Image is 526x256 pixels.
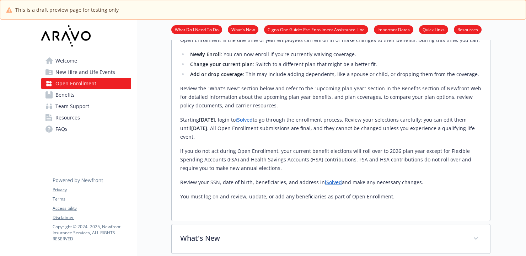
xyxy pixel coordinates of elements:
[180,116,482,141] p: Starting , login to to go through the enrollment process. Review your selections carefully; you c...
[180,147,482,172] p: If you do not act during Open Enrollment, your current benefit elections will roll over to 2026 p...
[188,60,482,69] li: : Switch to a different plan that might be a better fit.
[171,26,222,33] a: What Do I Need To Do
[190,71,243,78] strong: Add or drop coverage
[172,224,490,254] div: What's New
[55,112,80,123] span: Resources
[180,178,482,187] p: Review your SSN, date of birth, beneficiaries, and address in and make any necessary changes.
[55,78,96,89] span: Open Enrollment
[188,70,482,79] li: : This may include adding dependents, like a spouse or child, or dropping them from the coverage.
[454,26,482,33] a: Resources
[55,89,75,101] span: Benefits
[41,89,131,101] a: Benefits
[41,101,131,112] a: Team Support
[374,26,413,33] a: Important Dates
[228,26,258,33] a: What's New
[199,116,215,123] strong: [DATE]
[180,192,482,201] p: You must log on and review, update, or add any beneficiaries as part of Open Enrollment.
[53,205,131,212] a: Accessibility
[236,116,253,123] a: iSolved
[180,233,465,244] p: What's New
[419,26,448,33] a: Quick Links
[41,78,131,89] a: Open Enrollment
[55,123,68,135] span: FAQs
[41,123,131,135] a: FAQs
[41,66,131,78] a: New Hire and Life Events
[53,187,131,193] a: Privacy
[191,125,207,132] strong: [DATE]
[15,6,119,14] span: This is a draft preview page for testing only
[53,224,131,242] p: Copyright © 2024 - 2025 , Newfront Insurance Services, ALL RIGHTS RESERVED
[55,55,77,66] span: Welcome
[53,196,131,202] a: Terms
[41,112,131,123] a: Resources
[264,26,368,33] a: Cigna One Guide: Pre-Enrollment Assistance Line
[41,55,131,66] a: Welcome
[325,179,342,186] a: iSolved
[55,66,115,78] span: New Hire and Life Events
[180,84,482,110] p: Review the "What's New" section below and refer to the "upcoming plan year" section in the Benefi...
[190,51,221,58] strong: Newly Enroll
[180,36,482,44] p: Open Enrollment is the one time of year employees can enroll in or make changes to their benefits...
[55,101,89,112] span: Team Support
[190,61,253,68] strong: Change your current plan
[53,214,131,221] a: Disclaimer
[188,50,482,59] li: : You can now enroll if you’re currently waiving coverage.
